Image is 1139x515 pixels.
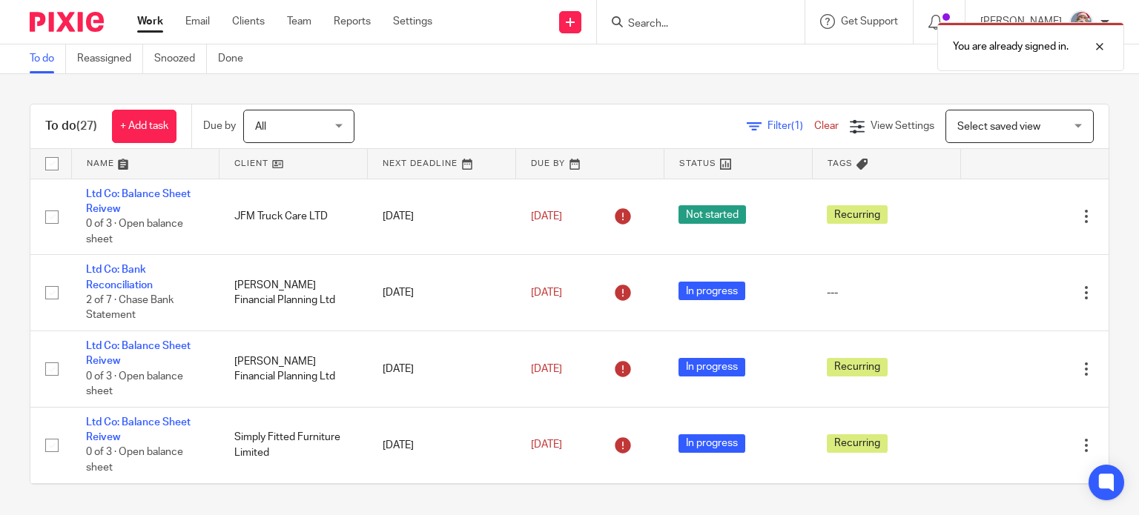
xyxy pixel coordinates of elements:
[137,14,163,29] a: Work
[86,189,191,214] a: Ltd Co: Balance Sheet Reivew
[218,44,254,73] a: Done
[368,255,516,331] td: [DATE]
[86,219,183,245] span: 0 of 3 · Open balance sheet
[334,14,371,29] a: Reports
[1069,10,1093,34] img: Karen%20Pic.png
[827,285,945,300] div: ---
[368,179,516,255] td: [DATE]
[76,120,97,132] span: (27)
[531,288,562,298] span: [DATE]
[219,331,368,408] td: [PERSON_NAME] Financial Planning Ltd
[827,434,888,453] span: Recurring
[531,364,562,374] span: [DATE]
[679,358,745,376] span: In progress
[255,122,266,132] span: All
[112,110,176,143] a: + Add task
[219,407,368,483] td: Simply Fitted Furniture Limited
[531,211,562,222] span: [DATE]
[679,282,745,300] span: In progress
[219,179,368,255] td: JFM Truck Care LTD
[86,371,183,397] span: 0 of 3 · Open balance sheet
[86,417,191,442] a: Ltd Co: Balance Sheet Reivew
[368,407,516,483] td: [DATE]
[86,448,183,474] span: 0 of 3 · Open balance sheet
[393,14,432,29] a: Settings
[77,44,143,73] a: Reassigned
[232,14,265,29] a: Clients
[814,121,839,131] a: Clear
[871,121,934,131] span: View Settings
[45,119,97,134] h1: To do
[957,122,1040,132] span: Select saved view
[219,255,368,331] td: [PERSON_NAME] Financial Planning Ltd
[86,295,174,321] span: 2 of 7 · Chase Bank Statement
[287,14,311,29] a: Team
[827,358,888,376] span: Recurring
[828,159,853,167] span: Tags
[679,434,745,453] span: In progress
[185,14,210,29] a: Email
[531,440,562,451] span: [DATE]
[827,205,888,224] span: Recurring
[86,341,191,366] a: Ltd Co: Balance Sheet Reivew
[154,44,207,73] a: Snoozed
[953,39,1069,54] p: You are already signed in.
[679,205,746,224] span: Not started
[791,121,803,131] span: (1)
[30,44,66,73] a: To do
[86,265,153,290] a: Ltd Co: Bank Reconciliation
[767,121,814,131] span: Filter
[203,119,236,133] p: Due by
[368,331,516,408] td: [DATE]
[30,12,104,32] img: Pixie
